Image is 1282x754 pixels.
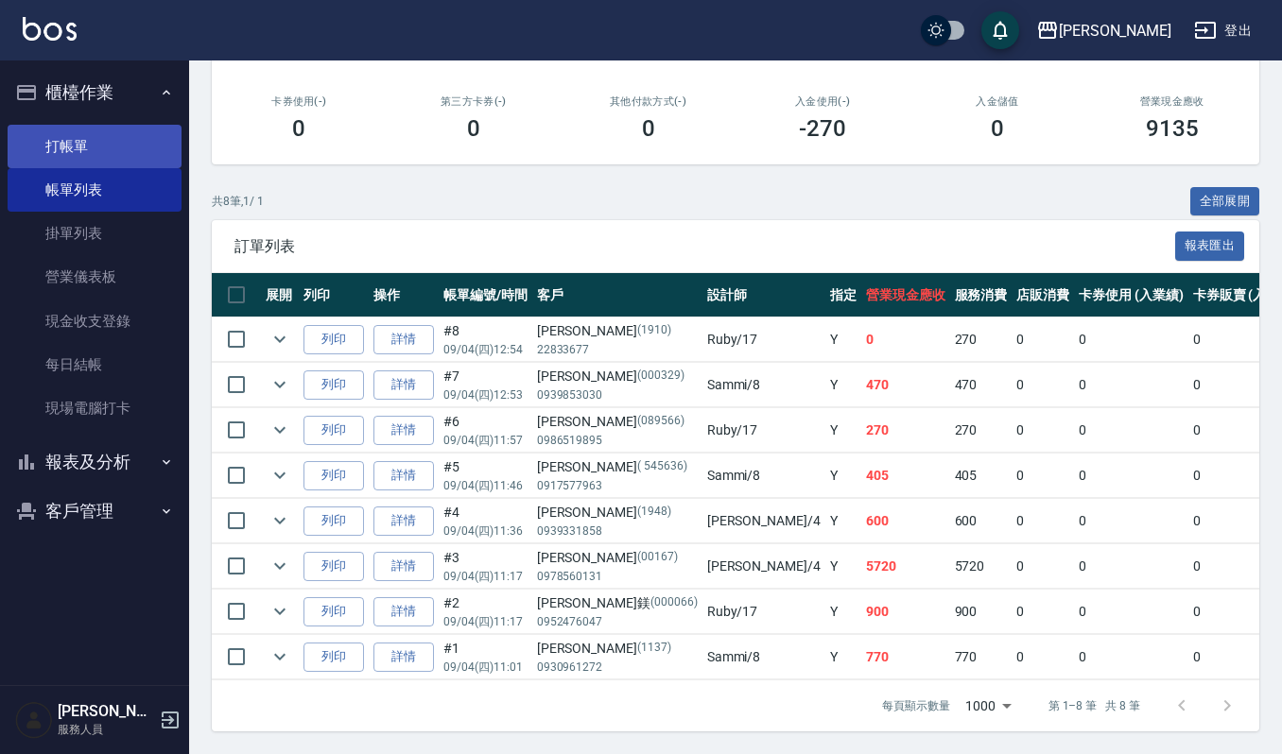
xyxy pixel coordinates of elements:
[650,593,698,613] p: (000066)
[637,367,684,386] p: (000329)
[861,273,950,317] th: 營業現金應收
[537,477,698,494] p: 0917577963
[1107,95,1237,108] h2: 營業現金應收
[373,552,434,581] a: 詳情
[8,343,182,386] a: 每日結帳
[861,408,950,453] td: 270
[58,721,154,738] p: 服務人員
[234,237,1175,256] span: 訂單列表
[443,341,528,358] p: 09/04 (四) 12:54
[825,454,861,498] td: Y
[825,363,861,407] td: Y
[958,680,1018,731] div: 1000
[537,659,698,676] p: 0930961272
[950,544,1013,589] td: 5720
[702,544,825,589] td: [PERSON_NAME] /4
[950,635,1013,679] td: 770
[443,568,528,585] p: 09/04 (四) 11:17
[1012,363,1074,407] td: 0
[702,273,825,317] th: 設計師
[537,503,698,523] div: [PERSON_NAME]
[443,659,528,676] p: 09/04 (四) 11:01
[1029,11,1179,50] button: [PERSON_NAME]
[439,454,532,498] td: #5
[373,506,434,536] a: 詳情
[537,548,698,568] div: [PERSON_NAME]
[882,697,950,714] p: 每頁顯示數量
[303,416,364,445] button: 列印
[1012,544,1074,589] td: 0
[303,552,364,581] button: 列印
[373,643,434,672] a: 詳情
[8,168,182,212] a: 帳單列表
[933,95,1063,108] h2: 入金儲值
[1175,231,1245,261] button: 報表匯出
[861,363,950,407] td: 470
[266,506,294,535] button: expand row
[439,273,532,317] th: 帳單編號/時間
[303,597,364,626] button: 列印
[702,454,825,498] td: Sammi /8
[637,457,687,477] p: ( 545636)
[1074,273,1188,317] th: 卡券使用 (入業績)
[1048,697,1140,714] p: 第 1–8 筆 共 8 筆
[1012,408,1074,453] td: 0
[702,317,825,362] td: Ruby /17
[861,544,950,589] td: 5720
[1012,273,1074,317] th: 店販消費
[537,321,698,341] div: [PERSON_NAME]
[266,370,294,399] button: expand row
[266,643,294,671] button: expand row
[991,115,1004,142] h3: 0
[702,499,825,543] td: [PERSON_NAME] /4
[373,370,434,400] a: 詳情
[825,317,861,362] td: Y
[950,363,1013,407] td: 470
[950,499,1013,543] td: 600
[303,643,364,672] button: 列印
[467,115,480,142] h3: 0
[266,552,294,580] button: expand row
[439,408,532,453] td: #6
[537,568,698,585] p: 0978560131
[369,273,439,317] th: 操作
[439,544,532,589] td: #3
[439,317,532,362] td: #8
[950,408,1013,453] td: 270
[861,590,950,634] td: 900
[443,432,528,449] p: 09/04 (四) 11:57
[799,115,846,142] h3: -270
[861,317,950,362] td: 0
[8,125,182,168] a: 打帳單
[950,317,1013,362] td: 270
[8,386,182,430] a: 現場電腦打卡
[532,273,702,317] th: 客戶
[637,503,671,523] p: (1948)
[266,597,294,625] button: expand row
[1175,236,1245,254] a: 報表匯出
[1012,499,1074,543] td: 0
[439,590,532,634] td: #2
[1074,408,1188,453] td: 0
[537,523,698,540] p: 0939331858
[637,321,671,341] p: (1910)
[758,95,888,108] h2: 入金使用(-)
[303,370,364,400] button: 列印
[537,412,698,432] div: [PERSON_NAME]
[825,408,861,453] td: Y
[537,341,698,358] p: 22833677
[583,95,713,108] h2: 其他付款方式(-)
[642,115,655,142] h3: 0
[303,506,364,536] button: 列印
[439,635,532,679] td: #1
[981,11,1019,49] button: save
[443,477,528,494] p: 09/04 (四) 11:46
[15,701,53,739] img: Person
[537,613,698,630] p: 0952476047
[702,590,825,634] td: Ruby /17
[212,193,264,210] p: 共 8 筆, 1 / 1
[861,635,950,679] td: 770
[1074,590,1188,634] td: 0
[537,367,698,386] div: [PERSON_NAME]
[1074,635,1188,679] td: 0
